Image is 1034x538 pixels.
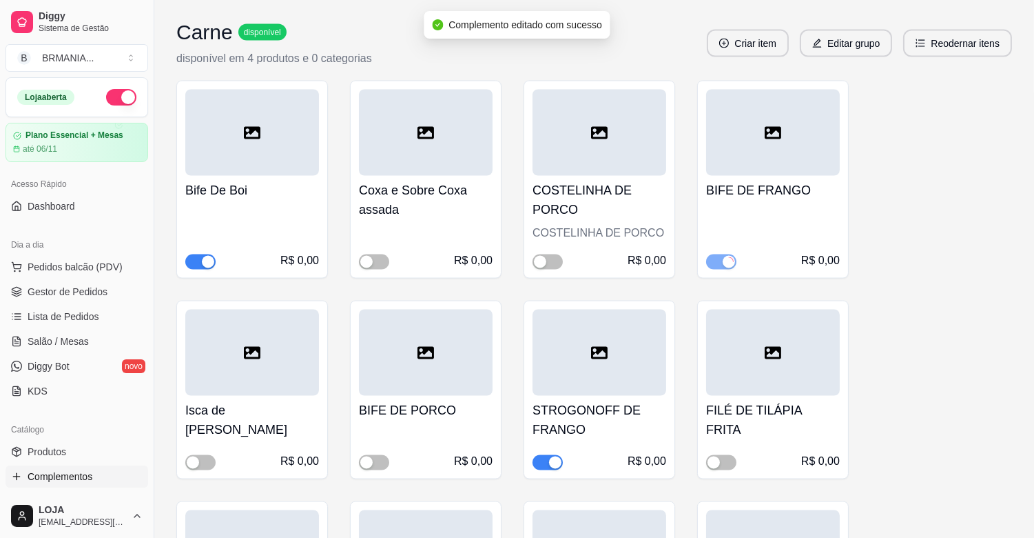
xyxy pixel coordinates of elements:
span: Diggy Bot [28,359,70,373]
span: LOJA [39,504,126,517]
span: edit [812,39,822,48]
div: R$ 0,00 [801,454,840,470]
span: Complemento editado com sucesso [448,19,602,30]
h4: FILÉ DE TILÁPIA FRITA [706,401,840,440]
span: KDS [28,384,48,398]
a: Diggy Botnovo [6,355,148,377]
h4: Isca de [PERSON_NAME] [185,401,319,440]
a: DiggySistema de Gestão [6,6,148,39]
h4: BIFE DE PORCO [359,401,493,421]
div: Catálogo [6,419,148,441]
div: R$ 0,00 [280,253,319,270]
h4: COSTELINHA DE PORCO [532,181,666,220]
div: Loja aberta [17,90,74,105]
div: R$ 0,00 [801,253,840,270]
span: check-circle [432,19,443,30]
span: [EMAIL_ADDRESS][DOMAIN_NAME] [39,517,126,528]
span: Complementos [28,470,92,484]
span: Salão / Mesas [28,335,89,348]
a: Lista de Pedidos [6,306,148,328]
div: R$ 0,00 [628,253,666,270]
h4: Coxa e Sobre Coxa assada [359,181,493,220]
div: R$ 0,00 [454,454,493,470]
span: ordered-list [916,39,925,48]
a: KDS [6,380,148,402]
span: Pedidos balcão (PDV) [28,260,123,274]
a: Salão / Mesas [6,330,148,352]
button: Pedidos balcão (PDV) [6,256,148,278]
div: Acesso Rápido [6,173,148,195]
span: Produtos [28,445,66,459]
a: Gestor de Pedidos [6,281,148,303]
div: R$ 0,00 [454,253,493,270]
div: BRMANIA ... [42,51,94,65]
span: Sistema de Gestão [39,23,143,34]
button: Alterar Status [106,89,136,106]
span: Gestor de Pedidos [28,285,107,299]
div: Dia a dia [6,234,148,256]
span: Dashboard [28,199,75,213]
span: Diggy [39,10,143,23]
button: Select a team [6,44,148,72]
a: Plano Essencial + Mesasaté 06/11 [6,123,148,162]
div: R$ 0,00 [628,454,666,470]
button: ordered-listReodernar itens [903,30,1012,57]
article: Plano Essencial + Mesas [25,130,123,141]
button: LOJA[EMAIL_ADDRESS][DOMAIN_NAME] [6,499,148,532]
article: até 06/11 [23,143,57,155]
div: COSTELINHA DE PORCO [532,226,666,242]
h4: STROGONOFF DE FRANGO [532,401,666,440]
button: editEditar grupo [800,30,892,57]
span: loading [723,257,734,267]
div: R$ 0,00 [280,454,319,470]
span: B [17,51,31,65]
button: plus-circleCriar item [707,30,789,57]
h4: Bife De Boi [185,181,319,201]
a: Produtos [6,441,148,463]
span: disponível [241,27,284,38]
span: plus-circle [719,39,729,48]
h4: BIFE DE FRANGO [706,181,840,201]
a: Complementos [6,466,148,488]
h3: Carne [176,20,233,45]
a: Dashboard [6,195,148,217]
span: Lista de Pedidos [28,310,99,323]
p: disponível em 4 produtos e 0 categorias [176,50,372,67]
